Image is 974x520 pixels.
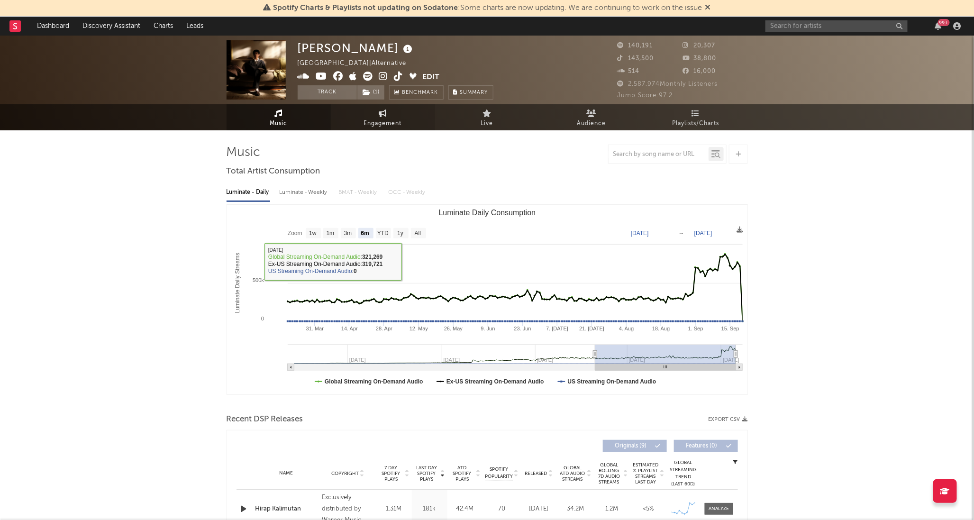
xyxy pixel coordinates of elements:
[331,104,435,130] a: Engagement
[721,326,739,331] text: 15. Sep
[438,209,536,217] text: Luminate Daily Consumption
[694,230,712,237] text: [DATE]
[679,230,684,237] text: →
[618,68,640,74] span: 514
[539,104,644,130] a: Audience
[525,471,547,476] span: Released
[402,87,438,99] span: Benchmark
[397,230,403,237] text: 1y
[523,504,555,514] div: [DATE]
[270,118,287,129] span: Music
[379,465,404,482] span: 7 Day Spotify Plays
[618,81,718,87] span: 2,587,974 Monthly Listeners
[414,465,439,482] span: Last Day Spotify Plays
[618,92,673,99] span: Jump Score: 97.2
[273,4,702,12] span: : Some charts are now updating. We are continuing to work on the issue
[446,378,544,385] text: Ex-US Streaming On-Demand Audio
[460,90,488,95] span: Summary
[325,378,423,385] text: Global Streaming On-Demand Audio
[361,230,369,237] text: 6m
[514,326,531,331] text: 23. Jun
[709,417,748,422] button: Export CSV
[450,504,481,514] div: 42.4M
[414,230,420,237] text: All
[180,17,210,36] a: Leads
[30,17,76,36] a: Dashboard
[255,504,318,514] a: Hirap Kalimutan
[674,440,738,452] button: Features(0)
[344,230,352,237] text: 3m
[618,55,654,62] span: 143,500
[309,230,317,237] text: 1w
[633,462,659,485] span: Estimated % Playlist Streams Last Day
[306,326,324,331] text: 31. Mar
[688,326,703,331] text: 1. Sep
[409,326,428,331] text: 12. May
[448,85,493,100] button: Summary
[672,118,719,129] span: Playlists/Charts
[379,504,410,514] div: 1.31M
[669,459,698,488] div: Global Streaming Trend (Last 60D)
[253,277,264,283] text: 500k
[341,326,358,331] text: 14. Apr
[579,326,604,331] text: 21. [DATE]
[680,443,724,449] span: Features ( 0 )
[644,104,748,130] a: Playlists/Charts
[560,504,592,514] div: 34.2M
[938,19,950,26] div: 99 +
[481,118,493,129] span: Live
[288,230,302,237] text: Zoom
[227,166,320,177] span: Total Artist Consumption
[609,151,709,158] input: Search by song name or URL
[261,316,264,321] text: 0
[603,440,667,452] button: Originals(9)
[298,85,357,100] button: Track
[227,104,331,130] a: Music
[331,471,359,476] span: Copyright
[76,17,147,36] a: Discovery Assistant
[357,85,385,100] span: ( 1 )
[567,378,656,385] text: US Streaming On-Demand Audio
[435,104,539,130] a: Live
[389,85,444,100] a: Benchmark
[444,326,463,331] text: 26. May
[619,326,634,331] text: 4. Aug
[485,504,519,514] div: 70
[546,326,568,331] text: 7. [DATE]
[227,184,270,201] div: Luminate - Daily
[364,118,402,129] span: Engagement
[147,17,180,36] a: Charts
[631,230,649,237] text: [DATE]
[765,20,908,32] input: Search for artists
[227,205,747,394] svg: Luminate Daily Consumption
[577,118,606,129] span: Audience
[357,85,384,100] button: (1)
[485,466,513,480] span: Spotify Popularity
[377,230,388,237] text: YTD
[326,230,334,237] text: 1m
[935,22,942,30] button: 99+
[423,72,440,83] button: Edit
[596,462,622,485] span: Global Rolling 7D Audio Streams
[414,504,445,514] div: 181k
[227,414,303,425] span: Recent DSP Releases
[273,4,458,12] span: Spotify Charts & Playlists not updating on Sodatone
[450,465,475,482] span: ATD Spotify Plays
[705,4,711,12] span: Dismiss
[723,357,739,363] text: [DATE]
[618,43,653,49] span: 140,191
[683,43,715,49] span: 20,307
[596,504,628,514] div: 1.2M
[234,253,241,313] text: Luminate Daily Streams
[652,326,670,331] text: 18. Aug
[633,504,665,514] div: <5%
[683,55,716,62] span: 38,800
[280,184,329,201] div: Luminate - Weekly
[609,443,653,449] span: Originals ( 9 )
[560,465,586,482] span: Global ATD Audio Streams
[298,58,418,69] div: [GEOGRAPHIC_DATA] | Alternative
[298,40,415,56] div: [PERSON_NAME]
[481,326,495,331] text: 9. Jun
[376,326,392,331] text: 28. Apr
